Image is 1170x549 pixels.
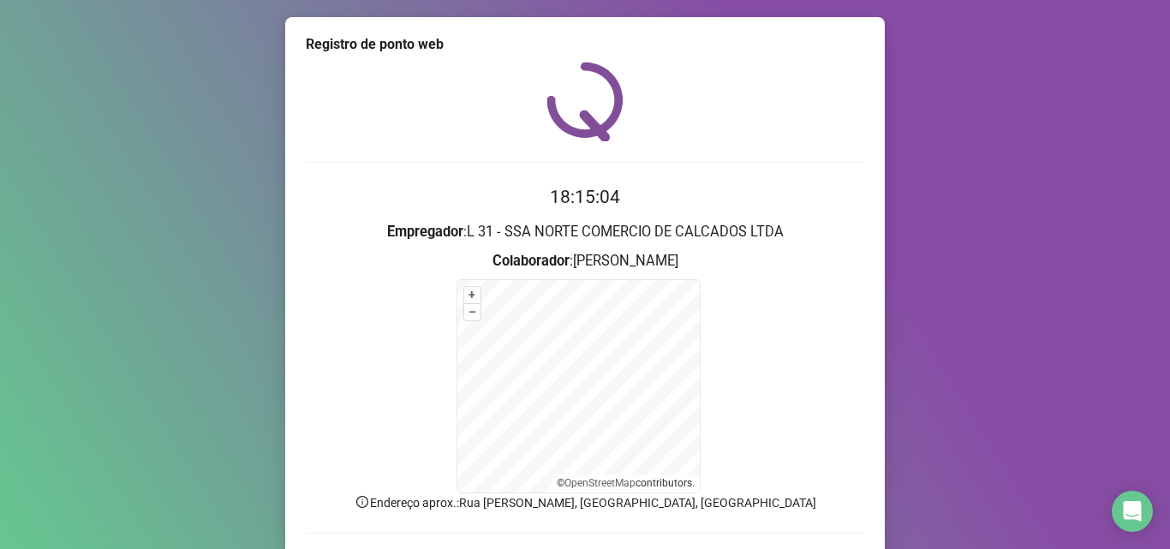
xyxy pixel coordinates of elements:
[546,62,624,141] img: QRPoint
[557,477,695,489] li: © contributors.
[492,253,570,269] strong: Colaborador
[464,304,481,320] button: –
[464,287,481,303] button: +
[387,224,463,240] strong: Empregador
[355,494,370,510] span: info-circle
[306,34,864,55] div: Registro de ponto web
[550,187,620,207] time: 18:15:04
[306,221,864,243] h3: : L 31 - SSA NORTE COMERCIO DE CALCADOS LTDA
[564,477,636,489] a: OpenStreetMap
[306,250,864,272] h3: : [PERSON_NAME]
[1112,491,1153,532] div: Open Intercom Messenger
[306,493,864,512] p: Endereço aprox. : Rua [PERSON_NAME], [GEOGRAPHIC_DATA], [GEOGRAPHIC_DATA]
